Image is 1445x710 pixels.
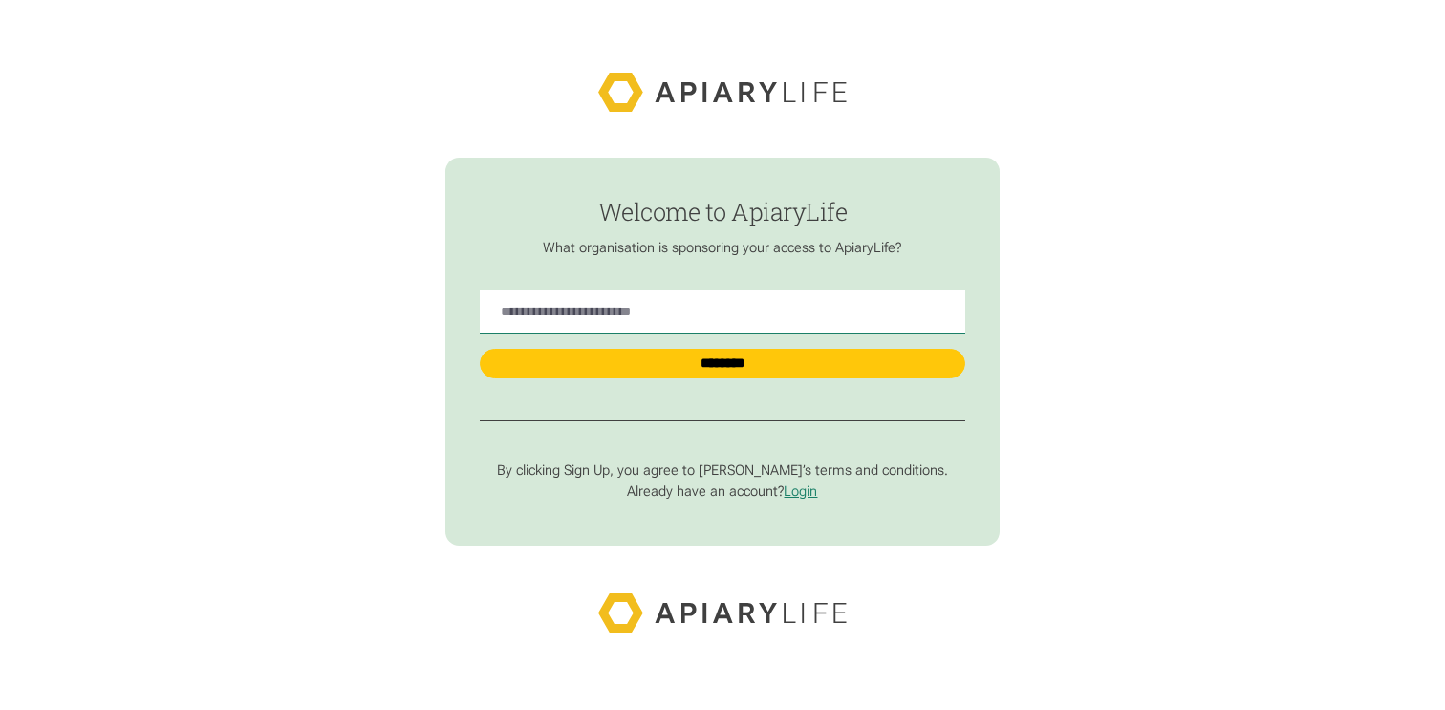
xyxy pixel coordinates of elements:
p: What organisation is sponsoring your access to ApiaryLife? [480,240,964,257]
p: Already have an account? [480,484,964,501]
p: By clicking Sign Up, you agree to [PERSON_NAME]’s terms and conditions. [480,463,964,480]
a: Login [784,484,817,500]
form: find-employer [445,158,999,546]
h1: Welcome to ApiaryLife [480,199,964,226]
